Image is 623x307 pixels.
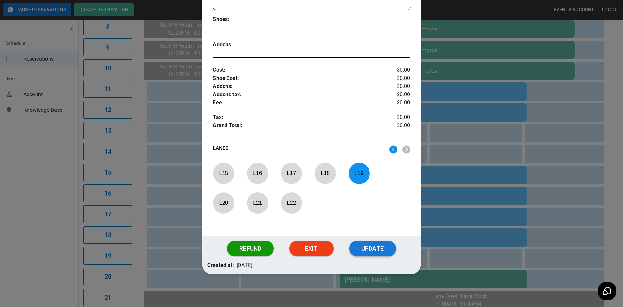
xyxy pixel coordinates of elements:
[281,195,302,211] p: L 22
[213,66,377,74] p: Cost :
[247,195,268,211] p: L 21
[213,145,384,154] p: LANES
[213,82,377,91] p: Addons :
[349,241,396,256] button: Update
[389,145,397,153] img: left2.png
[377,99,410,107] p: $0.00
[213,41,262,49] p: Addons :
[377,122,410,131] p: $0.00
[281,166,302,181] p: L 17
[213,74,377,82] p: Shoe Cost :
[227,241,273,256] button: Refund
[247,166,268,181] p: L 16
[213,122,377,131] p: Grand Total :
[213,99,377,107] p: Fee :
[377,66,410,74] p: $0.00
[348,166,370,181] p: L 19
[207,261,234,270] p: Created at:
[289,241,334,256] button: Exit
[402,145,410,153] img: right2.png
[213,113,377,122] p: Tax :
[377,74,410,82] p: $0.00
[377,113,410,122] p: $0.00
[314,166,336,181] p: L 18
[213,166,234,181] p: L 15
[213,15,262,23] p: Shoes :
[237,261,252,270] p: [DATE]
[213,195,234,211] p: L 20
[377,91,410,99] p: $0.00
[213,91,377,99] p: Addons tax :
[377,82,410,91] p: $0.00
